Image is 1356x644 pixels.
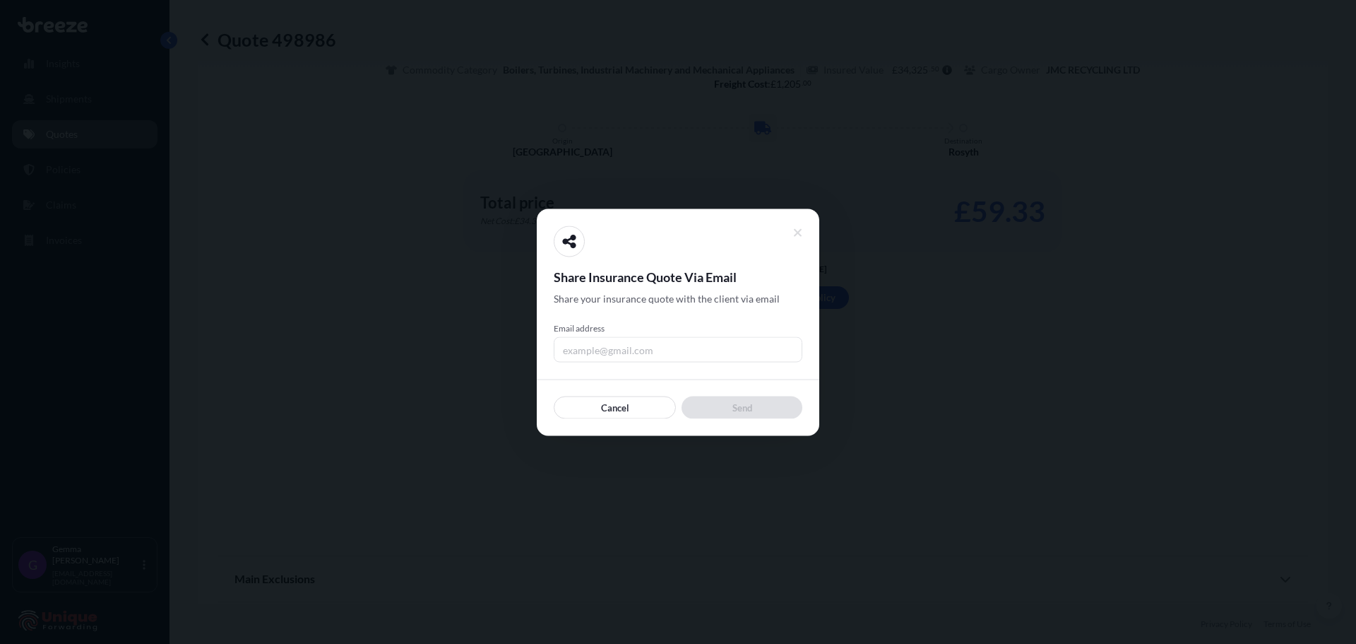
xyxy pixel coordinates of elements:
[554,396,676,418] button: Cancel
[554,336,802,362] input: example@gmail.com
[682,396,802,418] button: Send
[554,322,802,334] span: Email address
[601,400,629,414] p: Cancel
[554,268,802,285] span: Share Insurance Quote Via Email
[554,291,780,305] span: Share your insurance quote with the client via email
[732,400,752,414] p: Send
